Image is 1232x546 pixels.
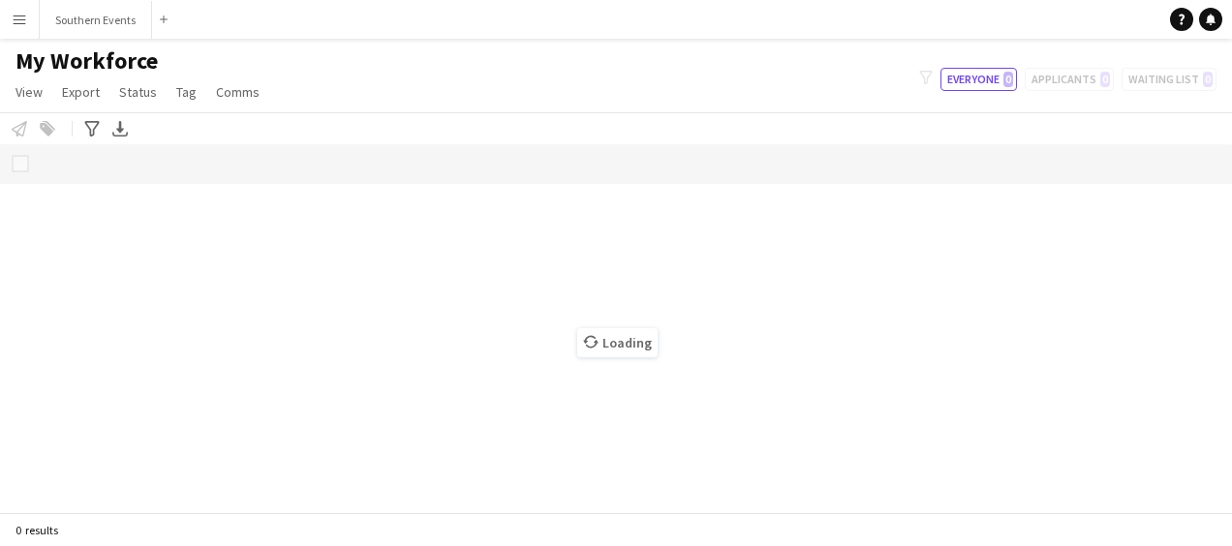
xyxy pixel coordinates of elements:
button: Southern Events [40,1,152,39]
button: Everyone0 [940,68,1017,91]
app-action-btn: Advanced filters [80,117,104,140]
a: Export [54,79,108,105]
span: Comms [216,83,260,101]
span: Tag [176,83,197,101]
a: View [8,79,50,105]
a: Tag [169,79,204,105]
a: Status [111,79,165,105]
a: Comms [208,79,267,105]
span: Export [62,83,100,101]
app-action-btn: Export XLSX [108,117,132,140]
span: Status [119,83,157,101]
span: 0 [1003,72,1013,87]
span: My Workforce [15,46,158,76]
span: Loading [577,328,658,357]
span: View [15,83,43,101]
